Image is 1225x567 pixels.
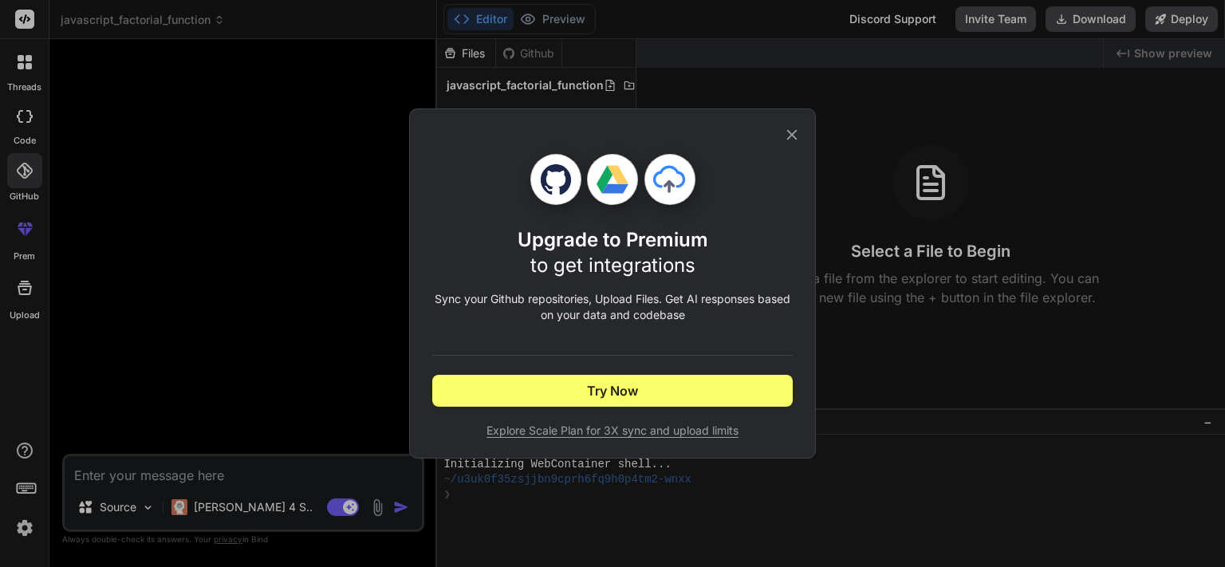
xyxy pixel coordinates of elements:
[518,227,708,278] h1: Upgrade to Premium
[530,254,695,277] span: to get integrations
[587,381,638,400] span: Try Now
[432,375,793,407] button: Try Now
[432,291,793,323] p: Sync your Github repositories, Upload Files. Get AI responses based on your data and codebase
[432,423,793,439] span: Explore Scale Plan for 3X sync and upload limits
